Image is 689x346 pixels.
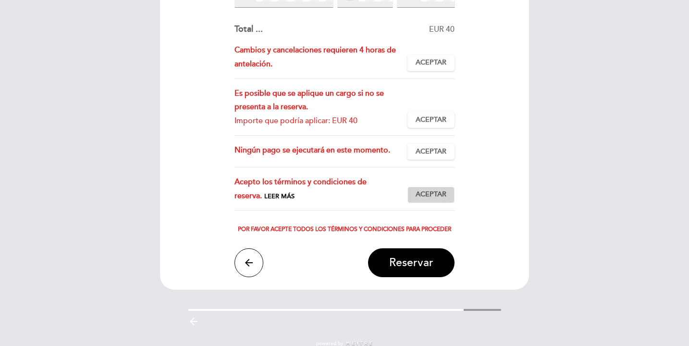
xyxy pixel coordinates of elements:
[407,112,455,128] button: Aceptar
[234,175,408,203] div: Acepto los términos y condiciones de reserva.
[416,115,446,125] span: Aceptar
[234,114,400,128] div: Importe que podría aplicar: EUR 40
[368,248,455,277] button: Reservar
[416,190,446,200] span: Aceptar
[188,316,199,327] i: arrow_backward
[234,24,263,34] span: Total ...
[389,256,433,269] span: Reservar
[416,58,446,68] span: Aceptar
[416,147,446,157] span: Aceptar
[234,226,455,233] div: Por favor acepte todos los términos y condiciones para proceder
[243,257,255,269] i: arrow_back
[407,187,455,203] button: Aceptar
[263,24,455,35] div: EUR 40
[234,248,263,277] button: arrow_back
[407,143,455,160] button: Aceptar
[407,55,455,71] button: Aceptar
[264,192,295,200] span: Leer más
[234,43,408,71] div: Cambios y cancelaciones requieren 4 horas de antelación.
[234,143,408,160] div: Ningún pago se ejecutará en este momento.
[345,341,373,346] img: MEITRE
[234,87,400,115] div: Es posible que se aplique un cargo si no se presenta a la reserva.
